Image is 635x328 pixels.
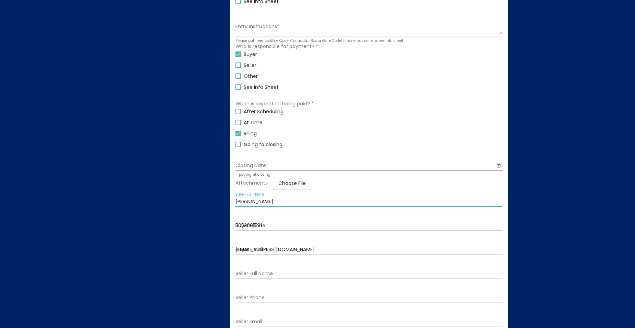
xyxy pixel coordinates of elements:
input: Buyer Email [235,247,503,253]
span: Seller [244,61,256,69]
mat-label: Attachments [235,179,273,186]
input: Buyer Full Name [235,199,503,204]
input: Closing Date [235,163,495,168]
span: Other [244,72,258,80]
input: Seller Full Name [235,271,503,277]
mat-label: When is inspection being paid? [235,100,319,107]
span: Buyer [244,50,257,58]
mat-hint: If paying at closing [235,173,270,177]
span: Billing [244,129,257,138]
span: At Time [244,118,263,127]
input: Seller Email [235,319,503,325]
button: Choose Files for Upload [273,177,311,189]
span: Choose File [278,180,306,187]
input: Buyer Phone [235,223,503,229]
span: Going to closing [244,140,282,149]
mat-label: Who is responsible for payment? [235,43,323,50]
span: See Info Sheet [244,83,279,91]
span: After Scheduling [244,107,284,116]
mat-hint: Please put here Lockbox Code, Contractor Box or Gate Code! If none put none or see info sheet [235,39,403,43]
input: Seller Phone [235,295,503,301]
button: Open calendar [495,162,503,169]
